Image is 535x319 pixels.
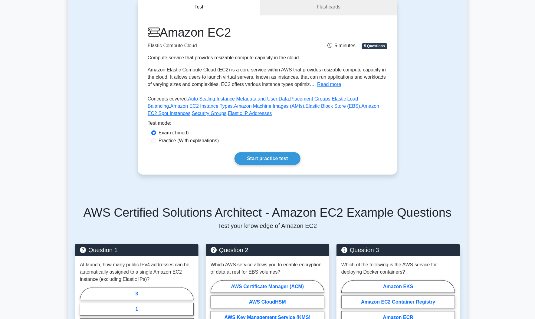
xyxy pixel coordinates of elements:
p: Which AWS service allows you to enable encryption of data at rest for EBS volumes? [211,261,324,276]
label: AWS Certificate Manager (ACM) [211,280,324,293]
a: Start practice test [235,152,300,165]
a: Security Groups [192,111,227,116]
p: Concepts covered: , , , , , , , , , [148,95,387,120]
h1: Amazon EC2 [148,25,305,40]
h5: Question 1 [80,246,194,254]
span: Amazon Elastic Compute Cloud (EC2) is a core service within AWS that provides resizable compute c... [148,67,386,87]
h5: Question 2 [211,246,324,254]
label: Amazon EC2 Container Registry [341,296,455,308]
label: Amazon EKS [341,280,455,293]
a: Elastic IP Addresses [228,111,272,116]
label: 1 [80,303,194,316]
h5: AWS Certified Solutions Architect - Amazon EC2 Example Questions [75,205,460,220]
a: Auto Scaling [188,96,215,101]
label: AWS CloudHSM [211,296,324,308]
a: Instance Metadata and User Data [217,96,289,101]
a: Amazon EC2 Instance Types [170,104,233,109]
label: 3 [80,288,194,300]
a: Placement Groups [290,96,330,101]
button: Read more [317,81,341,88]
span: 5 Questions [362,43,387,49]
span: 5 minutes [327,43,356,48]
h5: Question 3 [341,246,455,254]
a: Elastic Block Store (EBS) [306,104,360,109]
p: At launch, how many public IPv4 addresses can be automatically assigned to a single Amazon EC2 in... [80,261,194,283]
p: Elastic Compute Cloud [148,42,305,49]
div: Test mode: [148,120,387,129]
label: Practice (With explanations) [159,137,219,144]
div: Compute service that provides resizable compute capacity in the cloud. [148,54,305,61]
a: Amazon Machine Images (AMIs) [234,104,304,109]
label: Exam (Timed) [159,129,189,136]
p: Which of the following is the AWS service for deploying Docker containers? [341,261,455,276]
p: Test your knowledge of Amazon EC2 [75,222,460,229]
